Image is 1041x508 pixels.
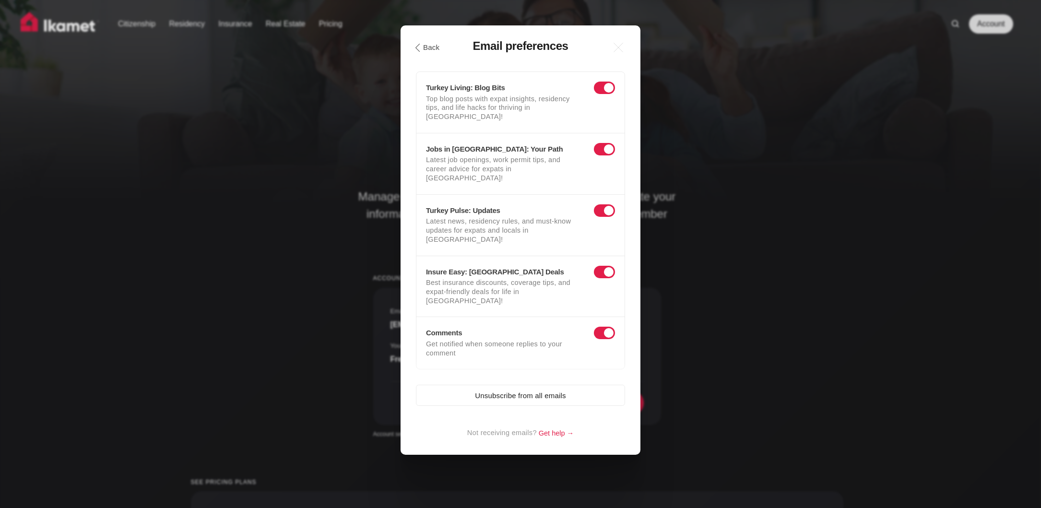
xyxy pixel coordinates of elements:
[539,427,574,439] button: Get help →
[567,429,574,437] span: →
[410,39,443,56] button: Back
[426,268,582,276] h3: Insure Easy: [GEOGRAPHIC_DATA] Deals
[473,40,568,52] h3: Email preferences
[426,278,579,306] p: Best insurance discounts, coverage tips, and expat-friendly deals for life in [GEOGRAPHIC_DATA]!
[426,83,582,92] h3: Turkey Living: Blog Bits
[416,385,625,406] button: Unsubscribe from all emails
[426,155,579,183] p: Latest job openings, work permit tips, and career advice for expats in [GEOGRAPHIC_DATA]!
[426,340,579,358] p: Get notified when someone replies to your comment
[426,217,579,244] p: Latest news, residency rules, and must-know updates for expats and locals in [GEOGRAPHIC_DATA]!
[426,329,582,337] h3: Comments
[426,206,582,214] h3: Turkey Pulse: Updates
[426,95,579,122] p: Top blog posts with expat insights, residency tips, and life hacks for thriving in [GEOGRAPHIC_DA...
[467,427,537,439] span: Not receiving emails?
[426,145,582,153] h3: Jobs in [GEOGRAPHIC_DATA]: Your Path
